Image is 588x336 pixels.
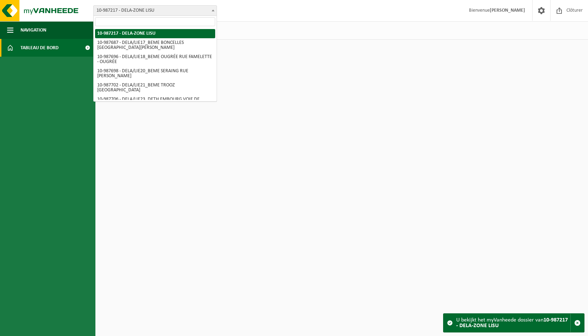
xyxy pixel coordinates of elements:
[94,6,217,16] span: 10-987217 - DELA-ZONE LISU
[456,317,568,329] strong: 10-987217 - DELA-ZONE LISU
[95,38,215,52] li: 10-987687 - DELA/LIE17_BEME BONCELLES [GEOGRAPHIC_DATA][PERSON_NAME]
[95,52,215,67] li: 10-987696 - DELA/LIE18_BEME OUGRÉE RUE FAMELETTE - OUGRÉE
[20,21,46,39] span: Navigation
[490,8,525,13] strong: [PERSON_NAME]
[93,5,217,16] span: 10-987217 - DELA-ZONE LISU
[95,81,215,95] li: 10-987702 - DELA/LIE21_BEME TROOZ [GEOGRAPHIC_DATA]
[456,314,570,332] div: U bekijkt het myVanheede dossier van
[20,39,59,57] span: Tableau de bord
[95,95,215,109] li: 10-987706 - DELA/LIE23_DETH EMBOURG VOIE DE L'ARDENNE - [GEOGRAPHIC_DATA]
[95,67,215,81] li: 10-987698 - DELA/LIE20_BEME SERAING RUE [PERSON_NAME]
[95,29,215,38] li: 10-987217 - DELA-ZONE LISU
